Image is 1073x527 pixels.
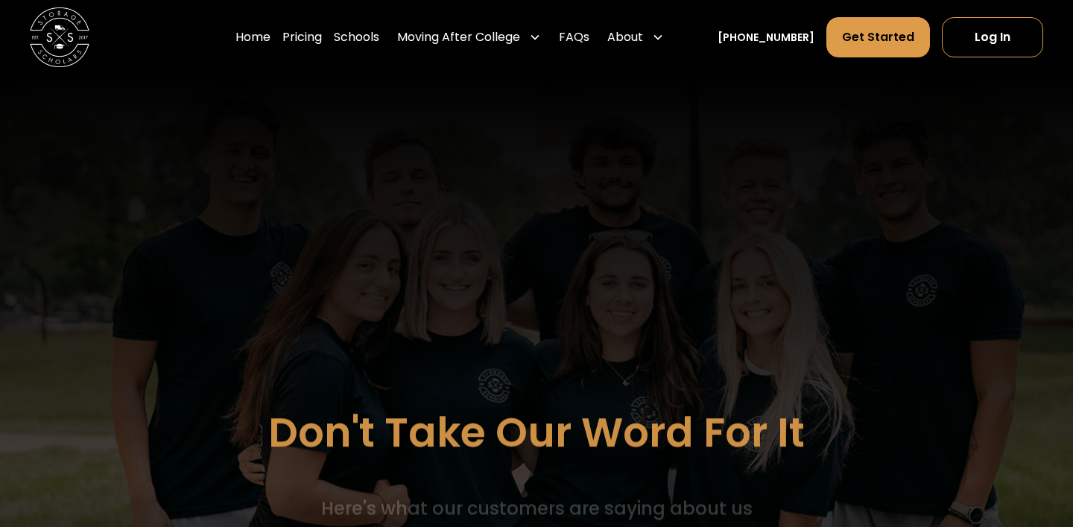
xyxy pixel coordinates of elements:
div: Moving After College [391,16,547,58]
a: FAQs [559,16,589,58]
div: About [607,28,643,46]
a: [PHONE_NUMBER] [718,30,814,45]
div: Moving After College [397,28,520,46]
a: Get Started [826,17,930,57]
a: Home [235,16,270,58]
img: Storage Scholars main logo [30,7,89,67]
h1: Don't Take Our Word For It [268,410,805,455]
p: Here's what our customers are saying about us [321,495,753,522]
a: Schools [334,16,379,58]
div: About [601,16,670,58]
a: Log In [942,17,1043,57]
a: Pricing [282,16,322,58]
a: home [30,7,89,67]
